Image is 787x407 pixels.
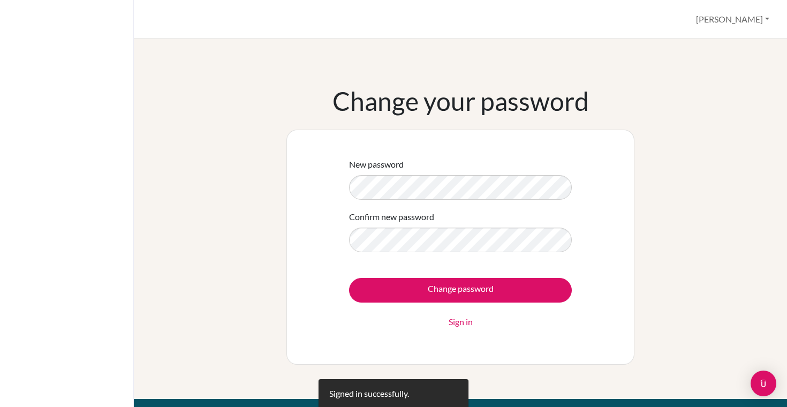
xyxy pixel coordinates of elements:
[751,371,776,396] div: Open Intercom Messenger
[349,210,434,223] label: Confirm new password
[691,9,774,29] button: [PERSON_NAME]
[329,387,409,400] div: Signed in successfully.
[349,158,404,171] label: New password
[332,86,589,117] h1: Change your password
[349,278,572,303] input: Change password
[449,315,473,328] a: Sign in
